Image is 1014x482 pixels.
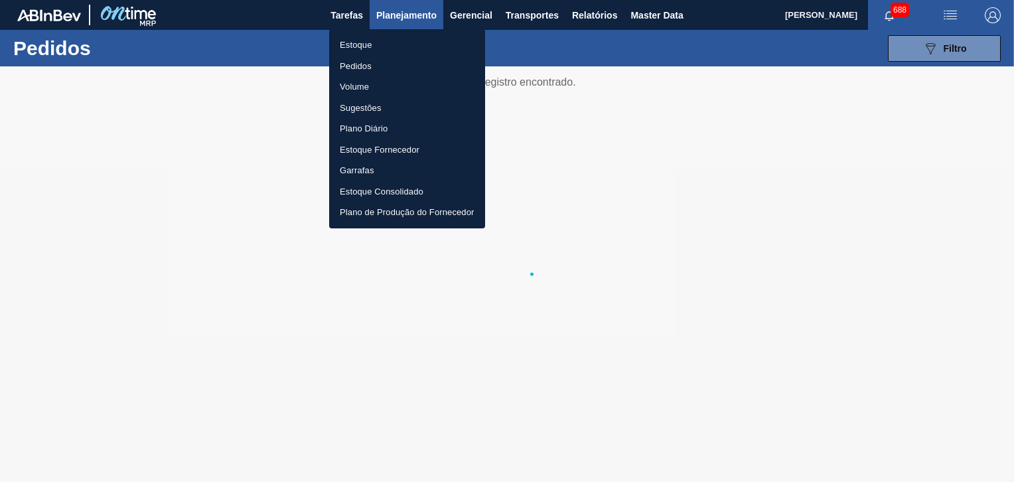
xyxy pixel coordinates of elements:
[329,139,485,161] a: Estoque Fornecedor
[329,76,485,98] a: Volume
[329,160,485,181] a: Garrafas
[329,202,485,223] a: Plano de Produção do Fornecedor
[329,56,485,77] a: Pedidos
[329,98,485,119] a: Sugestões
[329,35,485,56] a: Estoque
[329,181,485,202] a: Estoque Consolidado
[329,118,485,139] a: Plano Diário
